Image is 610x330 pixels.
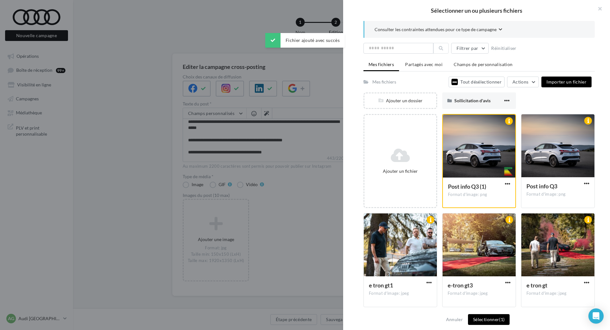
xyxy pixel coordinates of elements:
[364,98,436,104] div: Ajouter un dossier
[468,314,510,325] button: Sélectionner(1)
[499,317,505,322] span: (1)
[526,282,547,289] span: e tron gt
[588,308,604,324] div: Open Intercom Messenger
[369,62,394,67] span: Mes fichiers
[405,62,443,67] span: Partagés avec moi
[507,77,539,87] button: Actions
[448,183,486,190] span: Post info Q3 (1)
[454,62,512,67] span: Champs de personnalisation
[526,183,557,190] span: Post info Q3
[448,192,510,198] div: Format d'image: png
[512,79,528,84] span: Actions
[449,77,505,87] button: Tout désélectionner
[541,77,592,87] button: Importer un fichier
[265,33,345,48] div: Fichier ajouté avec succès
[375,26,497,33] span: Consulter les contraintes attendues pour ce type de campagne
[372,79,396,85] div: Mes fichiers
[489,44,519,52] button: Réinitialiser
[546,79,586,84] span: Importer un fichier
[444,316,465,323] button: Annuler
[353,8,600,13] h2: Sélectionner un ou plusieurs fichiers
[448,291,511,296] div: Format d'image: jpeg
[451,43,489,54] button: Filtrer par
[369,291,432,296] div: Format d'image: jpeg
[367,168,434,174] div: Ajouter un fichier
[375,26,502,34] button: Consulter les contraintes attendues pour ce type de campagne
[448,282,473,289] span: e-tron gt3
[454,98,491,103] span: Sollicitation d'avis
[526,291,589,296] div: Format d'image: jpeg
[369,282,393,289] span: e tron gt1
[526,192,589,197] div: Format d'image: png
